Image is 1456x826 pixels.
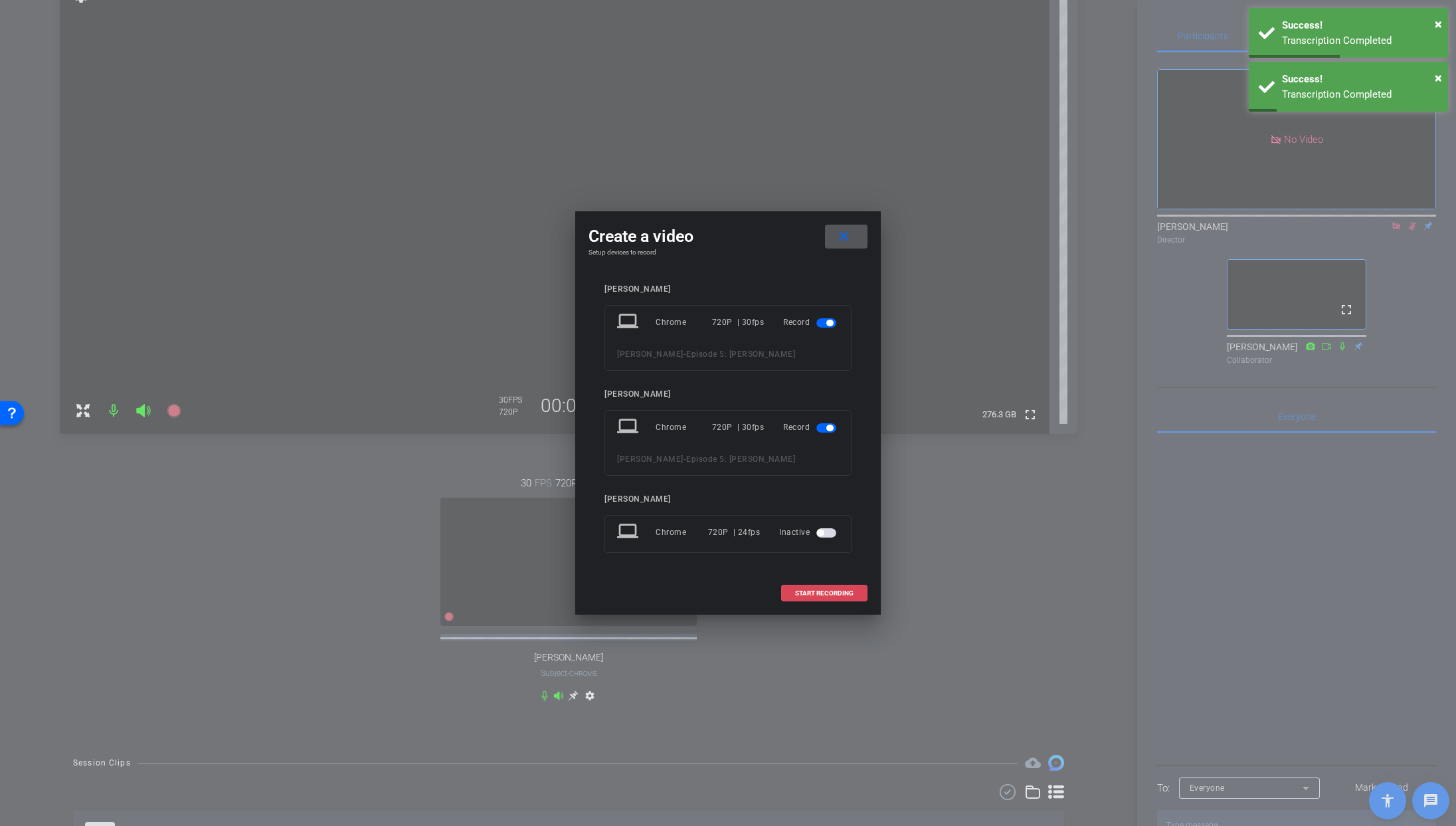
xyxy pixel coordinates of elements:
[604,389,852,399] div: [PERSON_NAME]
[708,520,761,544] div: 720P | 24fps
[686,350,795,359] span: Episode 5: [PERSON_NAME]
[589,249,867,257] h4: Setup devices to record
[683,350,687,359] span: -
[783,415,839,439] div: Record
[1282,72,1438,87] div: Success!
[617,455,683,464] span: [PERSON_NAME]
[1435,68,1442,88] button: Close
[617,415,641,439] mat-icon: laptop
[589,225,867,249] div: Create a video
[795,590,854,597] span: START RECORDING
[1435,14,1442,34] button: Close
[783,310,839,334] div: Record
[781,585,867,601] button: START RECORDING
[656,310,712,334] div: Chrome
[617,310,641,334] mat-icon: laptop
[617,520,641,544] mat-icon: laptop
[1282,18,1438,33] div: Success!
[712,310,765,334] div: 720P | 30fps
[683,455,687,464] span: -
[1282,33,1438,49] div: Transcription Completed
[604,494,852,504] div: [PERSON_NAME]
[712,415,765,439] div: 720P | 30fps
[617,350,683,359] span: [PERSON_NAME]
[1282,87,1438,102] div: Transcription Completed
[656,415,712,439] div: Chrome
[686,455,795,464] span: Episode 5: [PERSON_NAME]
[779,520,839,544] div: Inactive
[656,520,708,544] div: Chrome
[1435,16,1442,32] span: ×
[1435,70,1442,86] span: ×
[836,229,852,245] mat-icon: close
[604,284,852,294] div: [PERSON_NAME]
